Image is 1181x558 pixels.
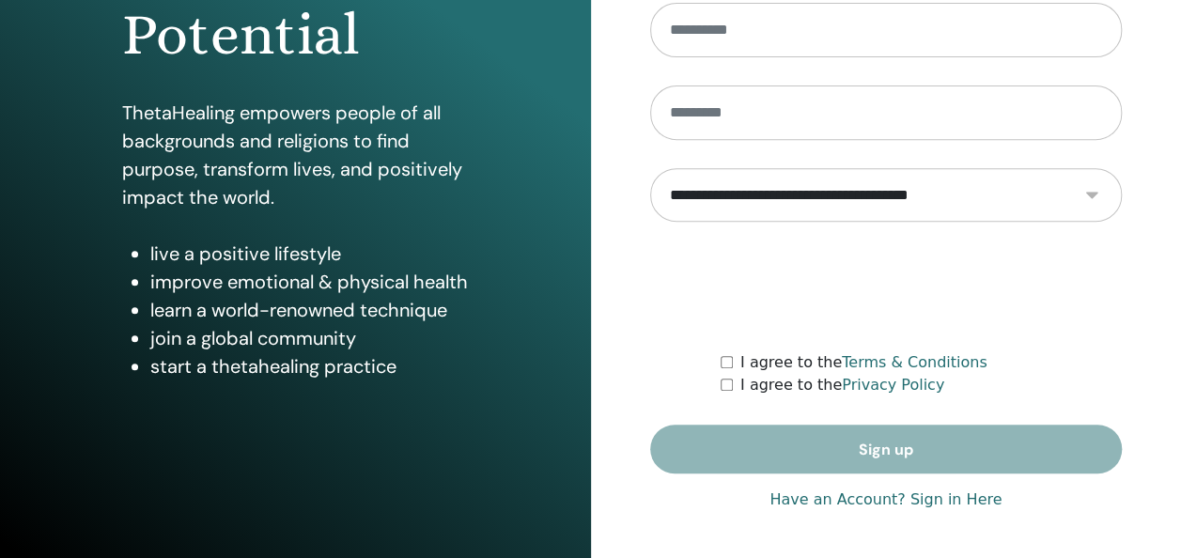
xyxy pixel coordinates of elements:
[769,488,1002,511] a: Have an Account? Sign in Here
[150,324,469,352] li: join a global community
[842,376,944,394] a: Privacy Policy
[150,352,469,380] li: start a thetahealing practice
[150,268,469,296] li: improve emotional & physical health
[743,250,1029,323] iframe: reCAPTCHA
[150,296,469,324] li: learn a world-renowned technique
[150,240,469,268] li: live a positive lifestyle
[740,374,944,396] label: I agree to the
[842,353,987,371] a: Terms & Conditions
[122,99,469,211] p: ThetaHealing empowers people of all backgrounds and religions to find purpose, transform lives, a...
[740,351,987,374] label: I agree to the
